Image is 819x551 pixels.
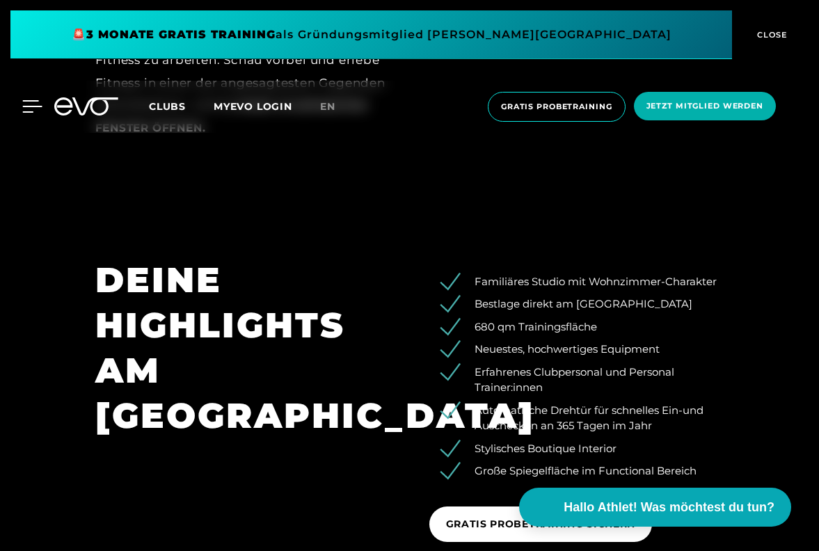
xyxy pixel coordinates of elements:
[484,92,630,122] a: Gratis Probetraining
[519,488,791,527] button: Hallo Athlet! Was möchtest du tun?
[646,100,763,112] span: Jetzt Mitglied werden
[450,403,724,434] li: Automatische Drehtür für schnelles Ein-und Auschecken an 365 Tagen im Jahr
[501,101,612,113] span: Gratis Probetraining
[754,29,788,41] span: CLOSE
[450,441,724,457] li: Stylisches Boutique Interior
[320,99,352,115] a: en
[149,100,186,113] span: Clubs
[450,342,724,358] li: Neuestes, hochwertiges Equipment
[95,257,390,438] h1: DEINE HIGHLIGHTS AM [GEOGRAPHIC_DATA]
[564,498,774,517] span: Hallo Athlet! Was möchtest du tun?
[450,365,724,396] li: Erfahrenes Clubpersonal und Personal Trainer:innen
[732,10,809,59] button: CLOSE
[446,517,636,532] span: GRATIS PROBETRAINING SICHERN
[450,296,724,312] li: Bestlage direkt am [GEOGRAPHIC_DATA]
[450,274,724,290] li: Familiäres Studio mit Wohnzimmer-Charakter
[214,100,292,113] a: MYEVO LOGIN
[450,463,724,479] li: Große Spiegelfläche im Functional Bereich
[450,319,724,335] li: 680 qm Trainingsfläche
[149,99,214,113] a: Clubs
[630,92,780,122] a: Jetzt Mitglied werden
[320,100,335,113] span: en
